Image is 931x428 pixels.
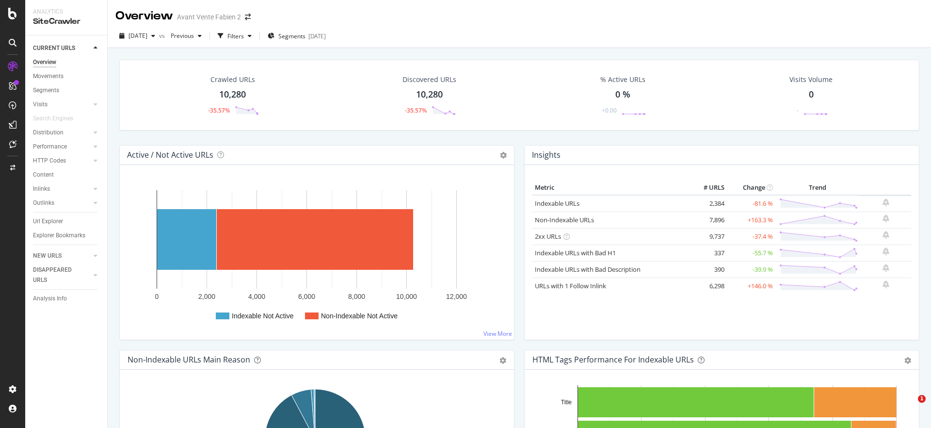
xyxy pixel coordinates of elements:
[727,195,775,212] td: -81.6 %
[33,71,100,82] a: Movements
[33,294,67,304] div: Analysis Info
[214,28,256,44] button: Filters
[33,216,63,227] div: Url Explorer
[446,293,467,300] text: 12,000
[128,181,503,332] svg: A chart.
[232,312,294,320] text: Indexable Not Active
[532,181,688,195] th: Metric
[602,106,617,115] div: +0.00
[33,142,91,152] a: Performance
[416,88,443,101] div: 10,280
[535,232,561,241] a: 2xx URLs
[789,75,833,84] div: Visits Volume
[898,395,921,418] iframe: Intercom live chat
[809,88,814,101] div: 0
[561,399,572,406] text: Title
[33,99,91,110] a: Visits
[278,32,305,40] span: Segments
[904,357,911,364] div: gear
[688,261,727,278] td: 390
[33,114,83,124] a: Search Engines
[127,148,213,162] h4: Active / Not Active URLs
[33,128,91,138] a: Distribution
[33,216,100,227] a: Url Explorer
[532,355,694,364] div: HTML Tags Performance for Indexable URLs
[128,355,250,364] div: Non-Indexable URLs Main Reason
[264,28,330,44] button: Segments[DATE]
[33,57,56,67] div: Overview
[298,293,315,300] text: 6,000
[167,28,206,44] button: Previous
[115,8,173,24] div: Overview
[33,251,91,261] a: NEW URLS
[208,106,230,115] div: -35.57%
[33,265,82,285] div: DISAPPEARED URLS
[727,261,775,278] td: -39.9 %
[33,156,66,166] div: HTTP Codes
[727,278,775,294] td: +146.0 %
[883,214,889,222] div: bell-plus
[883,247,889,255] div: bell-plus
[883,280,889,288] div: bell-plus
[535,215,594,224] a: Non-Indexable URLs
[308,32,326,40] div: [DATE]
[883,198,889,206] div: bell-plus
[33,230,100,241] a: Explorer Bookmarks
[33,156,91,166] a: HTTP Codes
[33,85,59,96] div: Segments
[535,265,641,274] a: Indexable URLs with Bad Description
[348,293,365,300] text: 8,000
[727,245,775,261] td: -55.7 %
[918,395,926,403] span: 1
[33,170,54,180] div: Content
[688,212,727,228] td: 7,896
[600,75,645,84] div: % Active URLs
[688,228,727,245] td: 9,737
[245,14,251,20] div: arrow-right-arrow-left
[33,128,64,138] div: Distribution
[128,32,147,40] span: 2025 Sep. 12th
[33,265,91,285] a: DISAPPEARED URLS
[33,184,50,194] div: Inlinks
[33,16,99,27] div: SiteCrawler
[688,278,727,294] td: 6,298
[535,199,579,208] a: Indexable URLs
[688,181,727,195] th: # URLS
[615,88,630,101] div: 0 %
[883,231,889,239] div: bell-plus
[198,293,215,300] text: 2,000
[33,294,100,304] a: Analysis Info
[532,148,561,162] h4: Insights
[727,228,775,245] td: -37.4 %
[797,106,799,115] div: -
[219,88,246,101] div: 10,280
[33,57,100,67] a: Overview
[227,32,244,40] div: Filters
[33,251,62,261] div: NEW URLS
[33,170,100,180] a: Content
[33,43,75,53] div: CURRENT URLS
[33,43,91,53] a: CURRENT URLS
[405,106,427,115] div: -35.57%
[727,181,775,195] th: Change
[155,293,159,300] text: 0
[483,329,512,338] a: View More
[33,198,91,208] a: Outlinks
[688,245,727,261] td: 337
[500,152,507,159] i: Options
[167,32,194,40] span: Previous
[688,195,727,212] td: 2,384
[33,114,73,124] div: Search Engines
[499,357,506,364] div: gear
[177,12,241,22] div: Avant Vente Fabien 2
[402,75,456,84] div: Discovered URLs
[115,28,159,44] button: [DATE]
[396,293,417,300] text: 10,000
[535,248,616,257] a: Indexable URLs with Bad H1
[33,99,48,110] div: Visits
[210,75,255,84] div: Crawled URLs
[775,181,860,195] th: Trend
[33,85,100,96] a: Segments
[33,198,54,208] div: Outlinks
